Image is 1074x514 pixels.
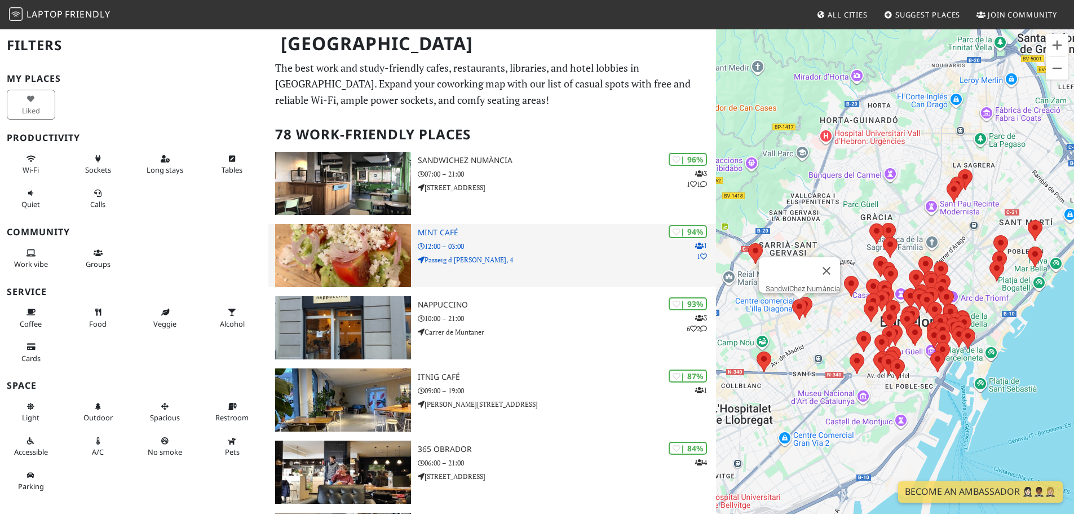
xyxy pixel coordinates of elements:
[418,445,716,454] h3: 365 Obrador
[7,397,55,427] button: Light
[7,150,55,179] button: Wi-Fi
[7,303,55,333] button: Coffee
[215,412,249,423] span: Restroom
[1046,57,1068,80] button: Redueix
[147,165,183,175] span: Long stays
[669,442,707,455] div: | 84%
[141,432,189,462] button: No smoke
[898,481,1063,503] a: Become an Ambassador 🤵🏻‍♀️🤵🏾‍♂️🤵🏼‍♀️
[418,169,716,179] p: 07:00 – 21:00
[275,152,411,215] img: SandwiChez Numància
[86,259,111,269] span: Group tables
[268,224,716,287] a: Mint Café | 94% 11 Mint Café 12:00 – 03:00 Passeig d'[PERSON_NAME], 4
[418,385,716,396] p: 09:00 – 19:00
[148,447,182,457] span: Smoke free
[92,447,104,457] span: Air conditioned
[14,447,48,457] span: Accessible
[418,372,716,382] h3: Itnig Café
[687,168,707,190] p: 3 1 1
[418,228,716,238] h3: Mint Café
[268,368,716,432] a: Itnig Café | 87% 1 Itnig Café 09:00 – 19:00 [PERSON_NAME][STREET_ADDRESS]
[74,303,122,333] button: Food
[669,370,707,383] div: | 87%
[141,397,189,427] button: Spacious
[7,133,262,143] h3: Productivity
[141,150,189,179] button: Long stays
[153,319,176,329] span: Veggie
[141,303,189,333] button: Veggie
[9,7,23,21] img: LaptopFriendly
[23,165,39,175] span: Stable Wi-Fi
[275,441,411,504] img: 365 Obrador
[988,10,1057,20] span: Join Community
[7,28,262,63] h2: Filters
[272,28,714,59] h1: [GEOGRAPHIC_DATA]
[418,300,716,310] h3: Nappuccino
[418,313,716,324] p: 10:00 – 21:00
[695,457,707,468] p: 4
[7,287,262,297] h3: Service
[7,380,262,391] h3: Space
[220,319,245,329] span: Alcohol
[812,5,872,25] a: All Cities
[208,432,257,462] button: Pets
[275,117,709,152] h2: 78 Work-Friendly Places
[7,227,262,238] h3: Community
[74,432,122,462] button: A/C
[89,319,107,329] span: Food
[275,368,411,432] img: Itnig Café
[208,397,257,427] button: Restroom
[275,224,411,287] img: Mint Café
[418,327,716,337] p: Carrer de Muntaner
[9,5,111,25] a: LaptopFriendly LaptopFriendly
[669,297,707,310] div: | 93%
[7,432,55,462] button: Accessible
[879,5,965,25] a: Suggest Places
[828,10,868,20] span: All Cities
[418,156,716,165] h3: SandwiChez Numància
[7,73,262,84] h3: My Places
[7,337,55,367] button: Cards
[74,397,122,427] button: Outdoor
[695,385,707,396] p: 1
[268,152,716,215] a: SandwiChez Numància | 96% 311 SandwiChez Numància 07:00 – 21:00 [STREET_ADDRESS]
[74,184,122,214] button: Calls
[766,284,840,293] a: SandwiChez Numància
[18,481,44,491] span: Parking
[14,259,48,269] span: People working
[275,296,411,359] img: Nappuccino
[418,471,716,482] p: [STREET_ADDRESS]
[418,254,716,265] p: Passeig d'[PERSON_NAME], 4
[90,199,105,209] span: Video/audio calls
[85,165,111,175] span: Power sockets
[7,244,55,274] button: Work vibe
[275,60,709,108] p: The best work and study-friendly cafes, restaurants, libraries, and hotel lobbies in [GEOGRAPHIC_...
[83,412,113,423] span: Outdoor area
[21,199,40,209] span: Quiet
[268,441,716,504] a: 365 Obrador | 84% 4 365 Obrador 06:00 – 21:00 [STREET_ADDRESS]
[813,257,840,284] button: Tanca
[7,466,55,496] button: Parking
[972,5,1062,25] a: Join Community
[418,241,716,252] p: 12:00 – 03:00
[65,8,110,20] span: Friendly
[695,240,707,262] p: 1 1
[418,182,716,193] p: [STREET_ADDRESS]
[895,10,961,20] span: Suggest Places
[1046,34,1068,56] button: Amplia
[74,244,122,274] button: Groups
[418,399,716,410] p: [PERSON_NAME][STREET_ADDRESS]
[418,458,716,468] p: 06:00 – 21:00
[208,150,257,179] button: Tables
[687,313,707,334] p: 3 6 2
[26,8,63,20] span: Laptop
[7,184,55,214] button: Quiet
[74,150,122,179] button: Sockets
[669,225,707,238] div: | 94%
[225,447,240,457] span: Pet friendly
[20,319,42,329] span: Coffee
[222,165,242,175] span: Work-friendly tables
[21,353,41,363] span: Credit cards
[208,303,257,333] button: Alcohol
[268,296,716,359] a: Nappuccino | 93% 362 Nappuccino 10:00 – 21:00 Carrer de Muntaner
